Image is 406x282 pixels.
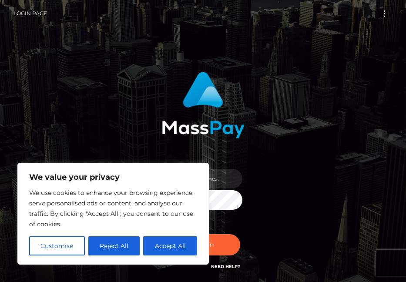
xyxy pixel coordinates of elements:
button: Toggle navigation [376,8,393,20]
button: Accept All [143,236,197,255]
div: We value your privacy [17,163,209,265]
a: Need Help? [211,264,240,269]
img: MassPay Login [162,72,245,138]
button: Reject All [88,236,140,255]
p: We use cookies to enhance your browsing experience, serve personalised ads or content, and analys... [29,188,197,229]
p: We value your privacy [29,172,197,182]
button: Customise [29,236,85,255]
input: Username... [180,169,242,188]
a: Login Page [13,4,47,23]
